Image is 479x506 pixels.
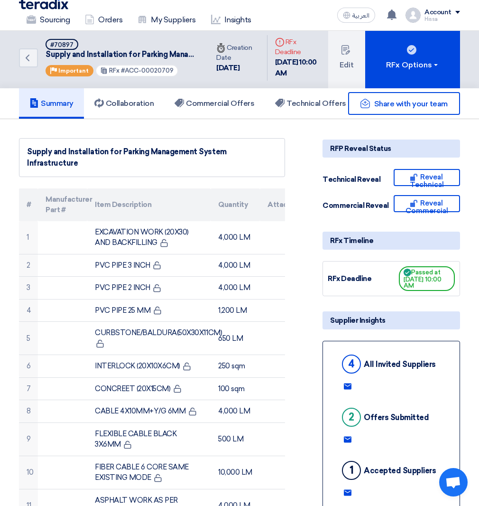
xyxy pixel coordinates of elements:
th: Item Description [87,188,211,221]
div: Account [424,9,451,17]
td: 2 [19,254,38,277]
td: 5 [19,322,38,355]
td: 4,000 LM [211,221,260,254]
button: Reveal Commercial [394,195,460,212]
th: Attachments [260,188,309,221]
img: profile_test.png [405,8,421,23]
td: 4 [19,299,38,322]
a: Collaboration [84,88,165,119]
td: INTERLOCK (20X10X6CM) [87,355,211,378]
h5: Collaboration [94,99,154,108]
span: Important [58,67,89,74]
div: RFP Reveal Status [322,140,460,158]
td: CURBSTONE/BALDURA(50X30X11CM) [87,322,211,355]
td: 10 [19,456,38,489]
td: FIBER CABLE 6 CORE SAME EXISTING MODE [87,456,211,489]
button: RFx Options [365,28,460,88]
div: Hissa [424,17,460,22]
span: Passed at [DATE] 10:00 AM [399,266,455,291]
div: RFx Timeline [322,232,460,250]
div: RFx Deadline [275,37,321,57]
div: All Invited Suppliers [364,360,436,369]
th: Manufacturer Part # [38,188,87,221]
td: 4,000 LM [211,254,260,277]
td: 1 [19,221,38,254]
div: 2 [342,408,361,427]
td: EXCAVATION WORK (20X30) AND BACKFILLING [87,221,211,254]
a: My Suppliers [130,9,203,30]
th: # [19,188,38,221]
div: 1 [342,461,361,480]
td: 9 [19,422,38,456]
span: #ACC-00020709 [121,67,174,74]
span: العربية [352,12,369,19]
a: Technical Offers [265,88,356,119]
a: Insights [203,9,259,30]
td: PVC PIPE 2 INCH [87,277,211,300]
div: Creation Date [216,43,259,63]
td: FLEXIBLE CABLE BLACK 3X6MM [87,422,211,456]
th: Quantity [211,188,260,221]
div: RFx Options [386,59,440,71]
td: PVC PIPE 3 INCH [87,254,211,277]
div: Offers Submitted [364,413,429,422]
div: 4 [342,355,361,374]
div: RFx Deadline [328,273,399,284]
div: Technical Reveal [322,174,394,185]
td: 7 [19,377,38,400]
div: Supplier Insights [322,311,460,329]
a: Summary [19,88,84,119]
a: Commercial Offers [164,88,265,119]
td: 100 sqm [211,377,260,400]
h5: Technical Offers [275,99,346,108]
a: Sourcing [19,9,77,30]
div: Commercial Reveal [322,200,394,211]
td: 4,000 LM [211,277,260,300]
span: RFx [109,67,120,74]
td: CABLE 4X10MM+Y/G 6MM [87,400,211,423]
td: 500 LM [211,422,260,456]
td: 6 [19,355,38,378]
button: Edit [328,28,365,88]
td: 4,000 LM [211,400,260,423]
h5: Supply and Installation for Parking Management System Infrastructure [46,39,197,60]
td: 1,200 LM [211,299,260,322]
td: 250 sqm [211,355,260,378]
td: CONCREET (20X15CM) [87,377,211,400]
span: Supply and Installation for Parking Management System Infrastructure [46,50,197,60]
div: Supply and Installation for Parking Management System Infrastructure [27,146,277,169]
h5: Summary [29,99,74,108]
td: 10,000 LM [211,456,260,489]
div: #70897 [50,42,74,48]
div: [DATE] 10:00 AM [275,57,321,78]
div: [DATE] [216,63,259,74]
h5: Commercial Offers [175,99,254,108]
a: Orders [77,9,130,30]
td: 3 [19,277,38,300]
div: Accepted Suppliers [364,466,436,475]
td: PVC PIPE 25 MM [87,299,211,322]
td: 8 [19,400,38,423]
span: Share with your team [374,99,448,108]
button: Reveal Technical [394,169,460,186]
td: 650 LM [211,322,260,355]
button: العربية [337,8,375,23]
a: Open chat [439,468,468,497]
